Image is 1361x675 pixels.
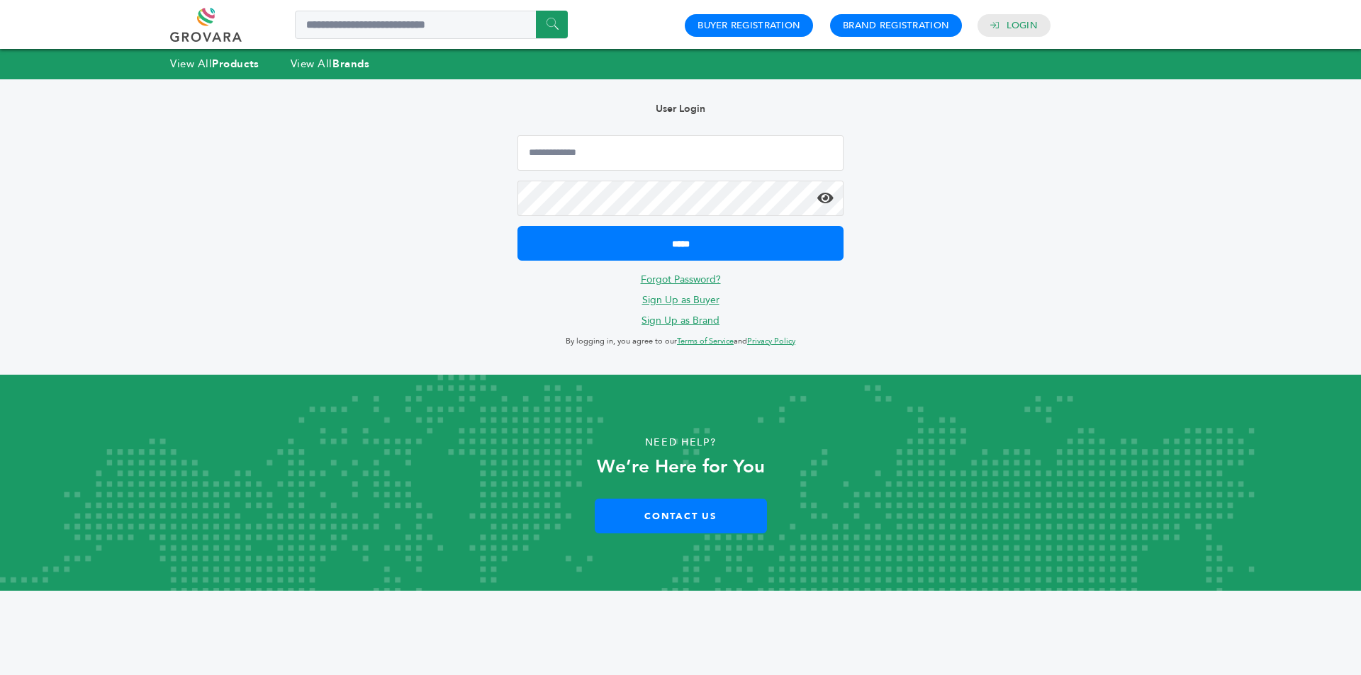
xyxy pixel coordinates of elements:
[747,336,795,346] a: Privacy Policy
[212,57,259,71] strong: Products
[642,293,719,307] a: Sign Up as Buyer
[641,273,721,286] a: Forgot Password?
[68,432,1293,453] p: Need Help?
[677,336,734,346] a: Terms of Service
[597,454,765,480] strong: We’re Here for You
[170,57,259,71] a: View AllProducts
[1007,19,1038,32] a: Login
[291,57,370,71] a: View AllBrands
[517,135,844,171] input: Email Address
[698,19,800,32] a: Buyer Registration
[843,19,949,32] a: Brand Registration
[656,102,705,115] b: User Login
[517,181,844,216] input: Password
[595,499,767,533] a: Contact Us
[295,11,568,39] input: Search a product or brand...
[517,333,844,350] p: By logging in, you agree to our and
[332,57,369,71] strong: Brands
[642,314,719,327] a: Sign Up as Brand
